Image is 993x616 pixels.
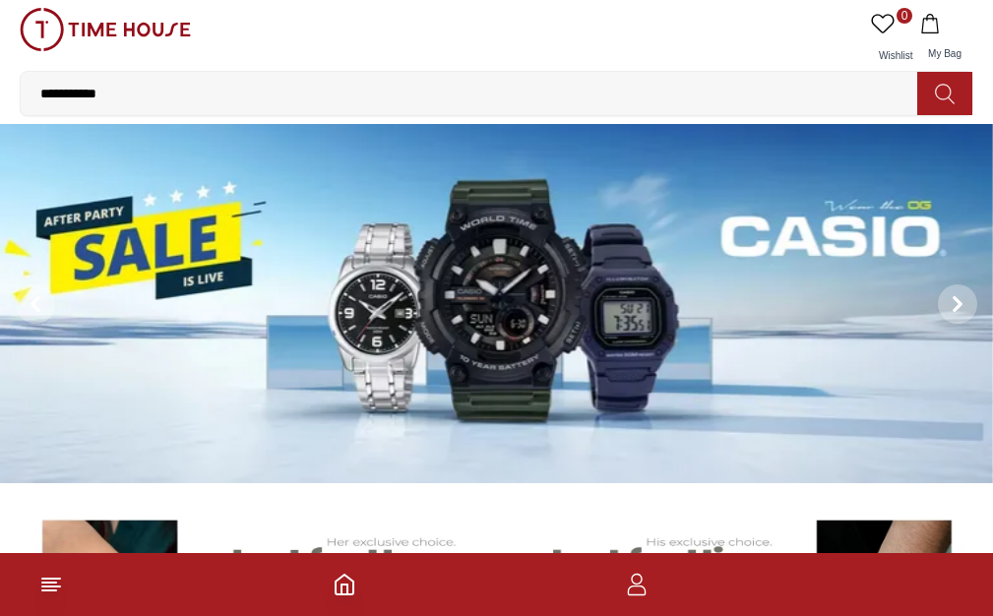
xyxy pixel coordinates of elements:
span: 0 [897,8,912,24]
a: Home [333,573,356,596]
a: 0Wishlist [867,8,916,71]
span: My Bag [920,48,969,59]
img: ... [20,8,191,51]
span: Wishlist [871,50,920,61]
button: My Bag [916,8,973,71]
